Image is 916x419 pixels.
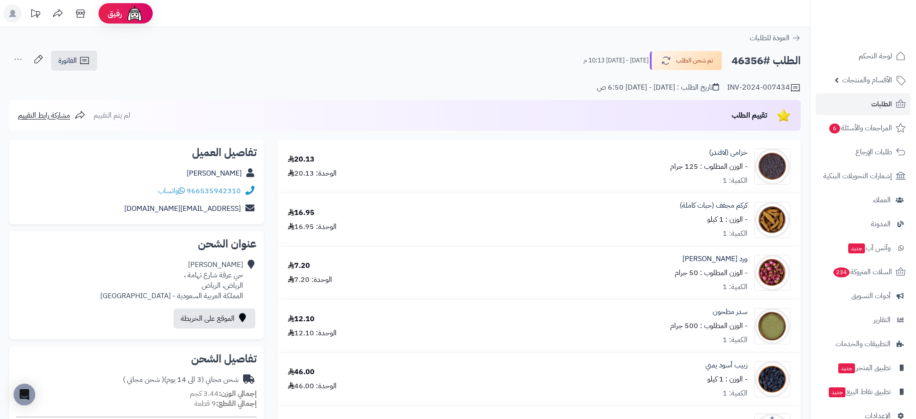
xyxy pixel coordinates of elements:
[713,307,747,317] a: سدر مطحون
[855,146,892,158] span: طلبات الإرجاع
[675,267,747,278] small: - الوزن المطلوب : 50 جرام
[755,308,790,344] img: 1639900622-Jujube%20Leaf%20Powder-90x90.jpg
[755,202,790,238] img: 1639893406-Turmeric%20Whole-90x90.jpg
[650,51,722,70] button: تم شحن الطلب
[126,5,144,23] img: ai-face.png
[18,110,85,121] a: مشاركة رابط التقييم
[288,154,315,165] div: 20.13
[816,285,911,307] a: أدوات التسويق
[583,56,648,65] small: [DATE] - [DATE] 10:13 م
[832,266,892,278] span: السلات المتروكة
[816,45,911,67] a: لوحة التحكم
[288,381,337,391] div: الوحدة: 46.00
[190,388,257,399] small: 3.44 كجم
[288,328,337,338] div: الوحدة: 12.10
[828,122,892,134] span: المراجعات والأسئلة
[670,320,747,331] small: - الوزن المطلوب : 500 جرام
[816,141,911,163] a: طلبات الإرجاع
[874,314,891,326] span: التقارير
[100,260,243,301] div: [PERSON_NAME] حي عرقة شارع تهامة ، الرياض، الرياض المملكة العربية السعودية - [GEOGRAPHIC_DATA]
[216,398,257,409] strong: إجمالي القطع:
[16,147,257,158] h2: تفاصيل العميل
[16,353,257,364] h2: تفاصيل الشحن
[823,170,892,182] span: إشعارات التحويلات البنكية
[816,117,911,139] a: المراجعات والأسئلة6
[288,367,315,377] div: 46.00
[14,384,35,405] div: Open Intercom Messenger
[158,186,185,196] a: واتساب
[727,82,801,93] div: INV-2024-007434
[194,398,257,409] small: 9 قطعة
[816,333,911,355] a: التطبيقات والخدمات
[816,213,911,235] a: المدونة
[816,165,911,187] a: إشعارات التحويلات البنكية
[682,254,747,264] a: ورد [PERSON_NAME]
[851,290,891,302] span: أدوات التسويق
[723,335,747,345] div: الكمية: 1
[174,309,255,329] a: الموقع على الخريطة
[859,50,892,62] span: لوحة التحكم
[16,238,257,249] h2: عنوان الشحن
[755,148,790,185] img: 1639830222-Lavender-90x90.jpg
[750,33,789,43] span: العودة للطلبات
[709,148,747,158] a: خزامى (لافندر)
[123,375,239,385] div: شحن مجاني (3 الى 14 يوم)
[219,388,257,399] strong: إجمالي الوزن:
[816,381,911,403] a: تطبيق نقاط البيعجديد
[288,314,315,324] div: 12.10
[755,361,790,397] img: 1691852733-Raisin,%20Yamani%20Black-90x90.jpg
[723,229,747,239] div: الكمية: 1
[732,110,767,121] span: تقييم الطلب
[829,124,840,133] span: 6
[288,275,332,285] div: الوحدة: 7.20
[123,374,164,385] span: ( شحن مجاني )
[707,214,747,225] small: - الوزن : 1 كيلو
[732,52,801,70] h2: الطلب #46356
[816,357,911,379] a: تطبيق المتجرجديد
[723,176,747,186] div: الكمية: 1
[836,338,891,350] span: التطبيقات والخدمات
[288,222,337,232] div: الوحدة: 16.95
[597,82,719,93] div: تاريخ الطلب : [DATE] - [DATE] 6:50 ص
[816,261,911,283] a: السلات المتروكة234
[816,237,911,259] a: وآتس آبجديد
[288,261,310,271] div: 7.20
[755,255,790,291] img: 1645466661-Mohamadi%20Flowers-90x90.jpg
[723,388,747,399] div: الكمية: 1
[670,161,747,172] small: - الوزن المطلوب : 125 جرام
[187,168,242,179] a: [PERSON_NAME]
[705,360,747,371] a: زبيب أسود يمني
[94,110,130,121] span: لم يتم التقييم
[51,51,97,71] a: الفاتورة
[871,98,892,110] span: الطلبات
[837,362,891,374] span: تطبيق المتجر
[847,242,891,254] span: وآتس آب
[124,203,241,214] a: [EMAIL_ADDRESS][DOMAIN_NAME]
[873,194,891,206] span: العملاء
[871,218,891,230] span: المدونة
[24,5,47,25] a: تحديثات المنصة
[816,189,911,211] a: العملاء
[680,200,747,211] a: كركم مجفف (حبات كاملة)
[750,33,801,43] a: العودة للطلبات
[838,363,855,373] span: جديد
[829,387,846,397] span: جديد
[187,186,241,196] a: 966535942310
[288,208,315,218] div: 16.95
[816,93,911,115] a: الطلبات
[18,110,70,121] span: مشاركة رابط التقييم
[828,386,891,398] span: تطبيق نقاط البيع
[288,168,337,179] div: الوحدة: 20.13
[723,282,747,292] div: الكمية: 1
[707,374,747,385] small: - الوزن : 1 كيلو
[108,8,122,19] span: رفيق
[816,309,911,331] a: التقارير
[833,267,850,277] span: 234
[848,243,865,253] span: جديد
[58,55,77,66] span: الفاتورة
[842,74,892,86] span: الأقسام والمنتجات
